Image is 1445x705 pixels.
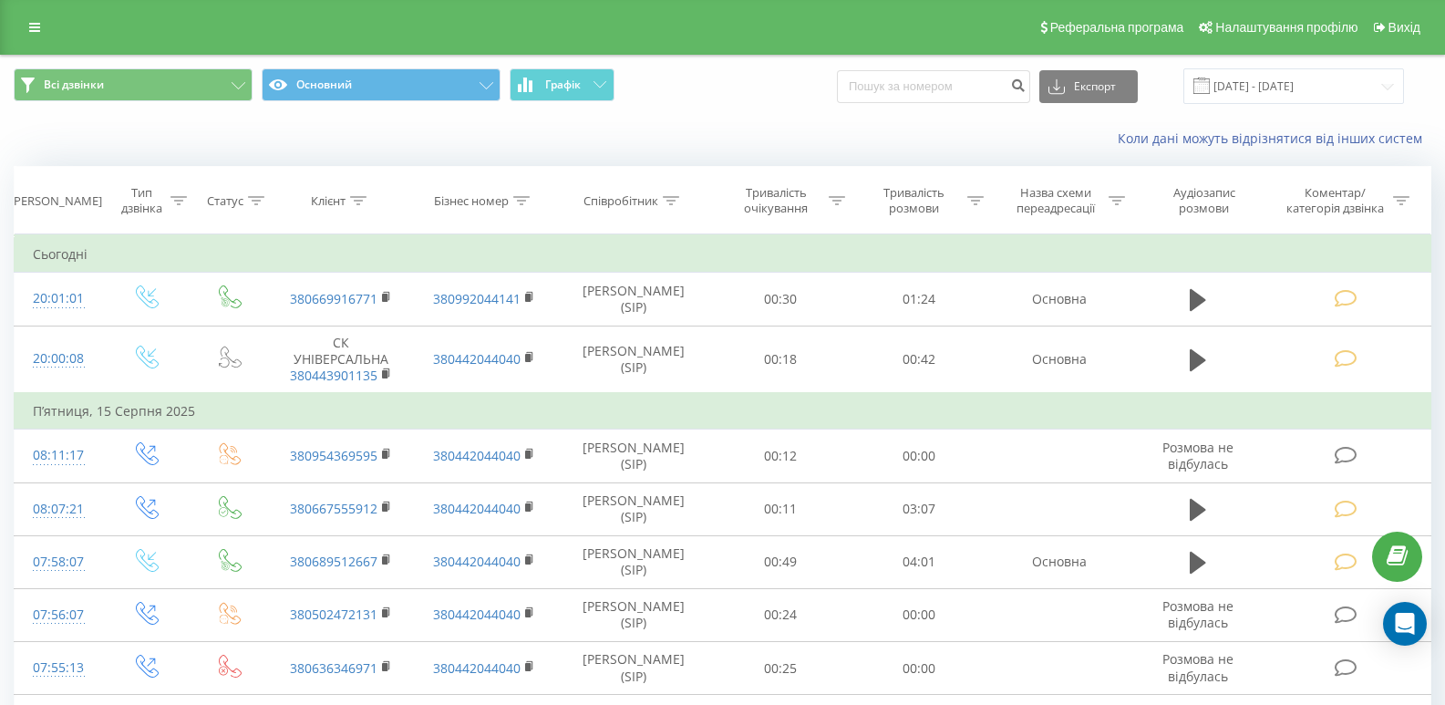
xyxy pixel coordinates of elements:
[207,193,243,209] div: Статус
[290,659,377,677] a: 380636346971
[510,68,614,101] button: Графік
[711,430,850,482] td: 00:12
[850,430,988,482] td: 00:00
[10,193,102,209] div: [PERSON_NAME]
[556,273,711,326] td: [PERSON_NAME] (SIP)
[33,281,85,316] div: 20:01:01
[850,273,988,326] td: 01:24
[33,492,85,527] div: 08:07:21
[1215,20,1357,35] span: Налаштування профілю
[1388,20,1420,35] span: Вихід
[433,447,521,464] a: 380442044040
[850,642,988,695] td: 00:00
[711,588,850,641] td: 00:24
[850,326,988,393] td: 00:42
[1162,650,1233,684] span: Розмова не відбулась
[850,588,988,641] td: 00:00
[545,78,581,91] span: Графік
[556,588,711,641] td: [PERSON_NAME] (SIP)
[269,326,413,393] td: СК УНІВЕРСАЛЬНА
[15,236,1431,273] td: Сьогодні
[583,193,658,209] div: Співробітник
[556,430,711,482] td: [PERSON_NAME] (SIP)
[44,78,104,92] span: Всі дзвінки
[262,68,501,101] button: Основний
[433,290,521,307] a: 380992044141
[433,606,521,623] a: 380442044040
[1162,439,1233,472] span: Розмова не відбулась
[1148,185,1260,216] div: Аудіозапис розмови
[433,350,521,368] a: 380442044040
[1282,185,1388,216] div: Коментар/категорія дзвінка
[987,535,1131,588] td: Основна
[711,273,850,326] td: 00:30
[434,193,509,209] div: Бізнес номер
[1383,602,1427,646] div: Open Intercom Messenger
[1050,20,1184,35] span: Реферальна програма
[711,535,850,588] td: 00:49
[290,500,377,517] a: 380667555912
[556,535,711,588] td: [PERSON_NAME] (SIP)
[866,185,963,216] div: Тривалість розмови
[987,326,1131,393] td: Основна
[556,642,711,695] td: [PERSON_NAME] (SIP)
[290,447,377,464] a: 380954369595
[728,185,824,216] div: Тривалість очікування
[711,326,850,393] td: 00:18
[433,500,521,517] a: 380442044040
[290,606,377,623] a: 380502472131
[290,290,377,307] a: 380669916771
[433,553,521,570] a: 380442044040
[33,544,85,580] div: 07:58:07
[556,326,711,393] td: [PERSON_NAME] (SIP)
[33,597,85,633] div: 07:56:07
[711,642,850,695] td: 00:25
[119,185,165,216] div: Тип дзвінка
[1118,130,1431,147] a: Коли дані можуть відрізнятися вiд інших систем
[1162,597,1233,631] span: Розмова не відбулась
[15,393,1431,430] td: П’ятниця, 15 Серпня 2025
[987,273,1131,326] td: Основна
[556,482,711,535] td: [PERSON_NAME] (SIP)
[33,650,85,686] div: 07:55:13
[433,659,521,677] a: 380442044040
[850,482,988,535] td: 03:07
[850,535,988,588] td: 04:01
[311,193,346,209] div: Клієнт
[14,68,253,101] button: Всі дзвінки
[33,341,85,377] div: 20:00:08
[1039,70,1138,103] button: Експорт
[290,367,377,384] a: 380443901135
[837,70,1030,103] input: Пошук за номером
[290,553,377,570] a: 380689512667
[33,438,85,473] div: 08:11:17
[1006,185,1104,216] div: Назва схеми переадресації
[711,482,850,535] td: 00:11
